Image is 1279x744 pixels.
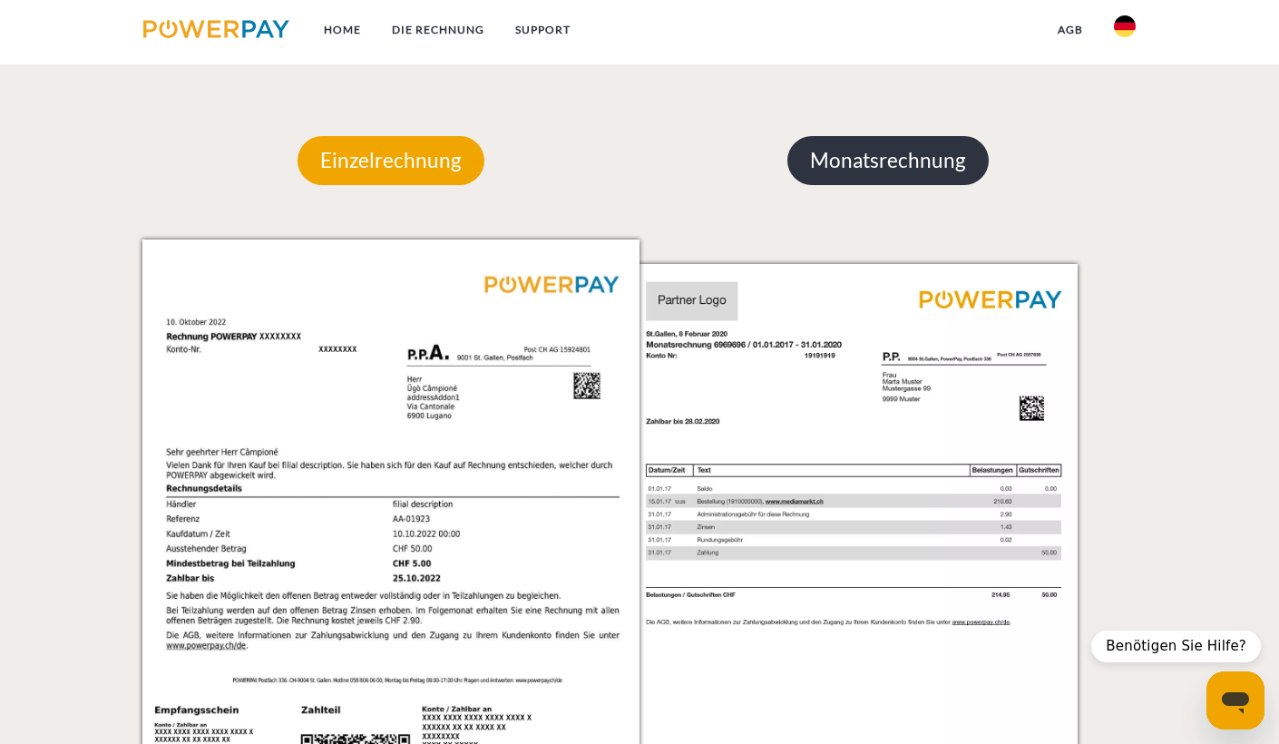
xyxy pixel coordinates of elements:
[1091,631,1261,662] div: Benötigen Sie Hilfe?
[1114,15,1136,37] img: de
[308,14,376,46] a: Home
[787,136,989,185] p: Monatsrechnung
[376,14,500,46] a: DIE RECHNUNG
[1206,671,1264,729] iframe: Schaltfläche zum Öffnen des Messaging-Fensters; Konversation läuft
[298,136,484,185] p: Einzelrechnung
[500,14,586,46] a: SUPPORT
[1042,14,1098,46] a: agb
[143,20,289,38] img: logo-powerpay.svg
